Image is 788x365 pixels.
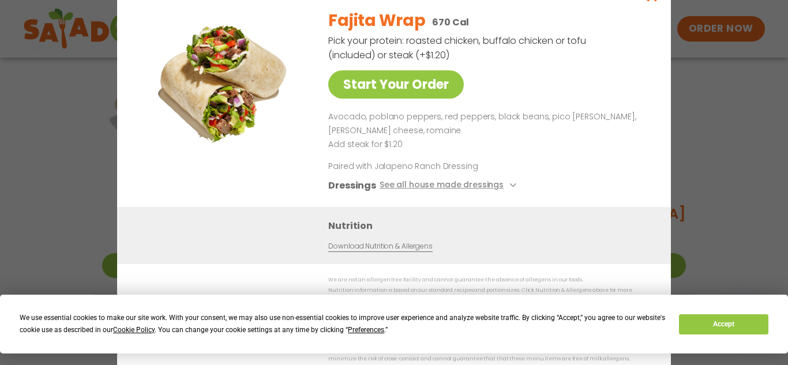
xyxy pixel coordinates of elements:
a: Download Nutrition & Allergens [328,241,432,252]
a: Start Your Order [328,70,464,99]
p: 670 Cal [432,15,469,29]
p: While our menu includes foods that are made without dairy, our restaurants are not dairy free. We... [328,346,648,364]
p: Nutrition information is based on our standard recipes and portion sizes. Click Nutrition & Aller... [328,286,648,304]
span: Cookie Policy [113,326,155,334]
p: We are not an allergen free facility and cannot guarantee the absence of allergens in our foods. [328,275,648,284]
button: See all house made dressings [380,178,520,193]
p: Paired with Jalapeno Ranch Dressing [328,160,542,172]
span: Preferences [348,326,384,334]
div: We use essential cookies to make our site work. With your consent, we may also use non-essential ... [20,312,665,336]
h3: Dressings [328,178,376,193]
h3: Nutrition [328,219,654,233]
button: Accept [679,314,768,334]
p: Pick your protein: roasted chicken, buffalo chicken or tofu (included) or steak (+$1.20) [328,33,588,62]
div: Page 1 [328,110,643,151]
p: Add steak for $1.20 [328,137,643,151]
p: Avocado, poblano peppers, red peppers, black beans, pico [PERSON_NAME], [PERSON_NAME] cheese, rom... [328,110,643,138]
h2: Fajita Wrap [328,9,425,33]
